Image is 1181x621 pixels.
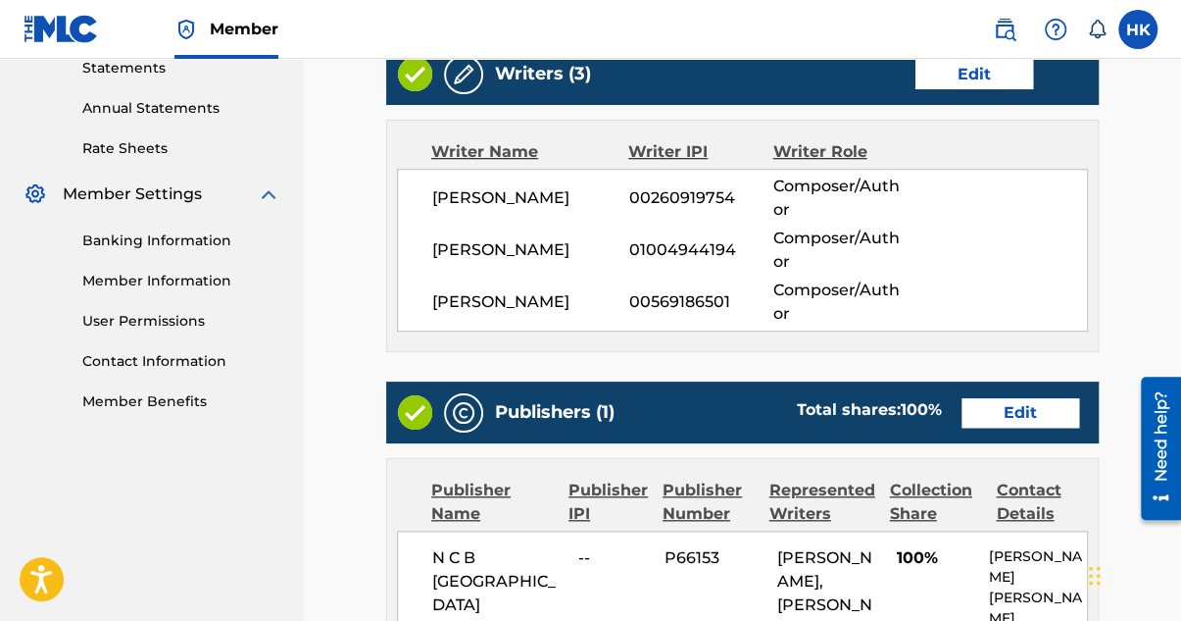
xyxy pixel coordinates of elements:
div: Publisher Name [431,479,554,526]
img: Publishers [452,401,475,425]
div: Chat-widget [1083,527,1181,621]
img: search [993,18,1016,41]
span: [PERSON_NAME] [432,290,628,314]
div: Publisher Number [663,479,755,526]
div: Publisher IPI [568,479,648,526]
h5: Publishers (1) [495,401,615,424]
div: Represented Writers [769,479,875,526]
span: Composer/Author [772,227,904,274]
h5: Writers (3) [495,63,591,85]
iframe: Resource Center [1126,370,1181,528]
a: Edit [915,60,1033,89]
a: Public Search [985,10,1024,49]
span: N C B [GEOGRAPHIC_DATA] [432,546,564,617]
div: Notifications [1087,20,1107,39]
a: Statements [82,58,280,78]
iframe: Chat Widget [1083,527,1181,621]
span: 100 % [901,400,942,419]
div: Writer IPI [628,140,772,164]
span: -- [578,546,650,570]
a: Member Information [82,271,280,291]
img: Valid [398,395,432,430]
div: Collection Share [890,479,982,526]
div: User Menu [1118,10,1157,49]
a: Banking Information [82,231,280,251]
a: User Permissions [82,311,280,332]
a: Member Benefits [82,391,280,412]
img: Member Settings [24,182,47,206]
div: Help [1036,10,1075,49]
span: [PERSON_NAME] [432,238,628,262]
span: [PERSON_NAME] [432,186,628,210]
span: 100% [896,546,974,570]
div: Writer Role [772,140,904,164]
img: Valid [398,57,432,91]
span: 00569186501 [628,290,772,314]
a: Contact Information [82,351,280,372]
img: MLC Logo [24,15,99,43]
span: Member Settings [63,182,202,206]
span: 01004944194 [628,238,772,262]
img: expand [257,182,280,206]
div: Writer Name [431,140,628,164]
a: Rate Sheets [82,138,280,159]
span: 00260919754 [628,186,772,210]
img: Writers [452,63,475,86]
img: help [1044,18,1067,41]
div: Træk [1089,546,1101,605]
a: Annual Statements [82,98,280,119]
a: Edit [961,398,1079,428]
span: P66153 [664,546,763,570]
span: Composer/Author [772,175,904,222]
span: Composer/Author [772,279,904,326]
span: Member [210,18,278,40]
div: Contact Details [996,479,1088,526]
div: Total shares: [797,398,942,422]
img: Top Rightsholder [174,18,198,41]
